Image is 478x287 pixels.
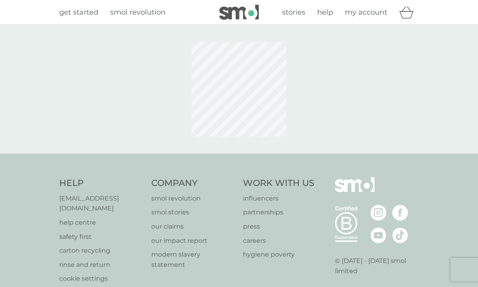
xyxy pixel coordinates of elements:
[392,205,408,221] img: visit the smol Facebook page
[59,177,143,189] h4: Help
[59,193,143,214] a: [EMAIL_ADDRESS][DOMAIN_NAME]
[59,246,143,256] a: carton recycling
[392,227,408,243] img: visit the smol Tiktok page
[59,232,143,242] a: safety first
[243,249,314,260] a: hygiene poverty
[317,8,333,17] span: help
[110,7,166,18] a: smol revolution
[219,5,259,20] img: smol
[151,207,235,218] a: smol stories
[243,193,314,204] a: influencers
[59,7,98,18] a: get started
[399,4,419,20] div: basket
[151,193,235,204] a: smol revolution
[59,274,143,284] a: cookie settings
[59,260,143,270] a: rinse and return
[151,249,235,270] a: modern slavery statement
[243,236,314,246] a: careers
[110,8,166,17] span: smol revolution
[282,7,305,18] a: stories
[151,221,235,232] a: our claims
[243,221,314,232] a: press
[317,7,333,18] a: help
[335,256,419,276] p: © [DATE] - [DATE] smol limited
[371,205,386,221] img: visit the smol Instagram page
[151,236,235,246] a: our impact report
[151,177,235,189] h4: Company
[345,8,387,17] span: my account
[59,8,98,17] span: get started
[243,177,314,189] h4: Work With Us
[282,8,305,17] span: stories
[371,227,386,243] img: visit the smol Youtube page
[243,207,314,218] a: partnerships
[345,7,387,18] a: my account
[335,177,374,204] img: smol
[59,218,143,228] a: help centre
